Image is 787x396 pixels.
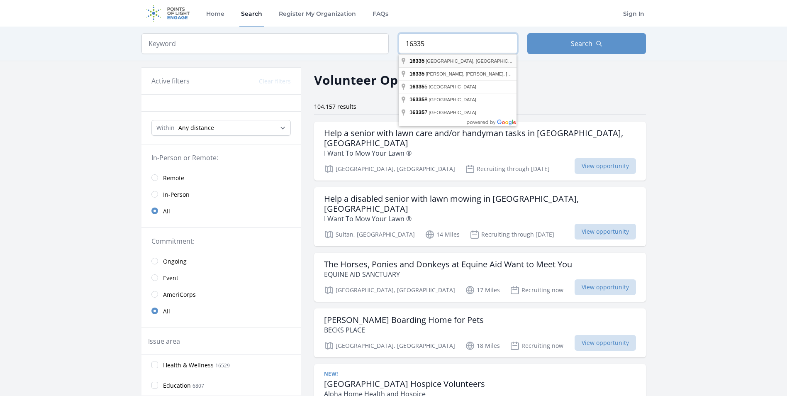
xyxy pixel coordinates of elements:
span: 7 [409,109,429,115]
h3: [GEOGRAPHIC_DATA] Hospice Volunteers [324,379,485,389]
span: 16529 [215,362,230,369]
p: Recruiting now [510,285,563,295]
input: Health & Wellness 16529 [151,362,158,368]
span: 16335 [409,96,424,103]
p: Sultan, [GEOGRAPHIC_DATA] [324,230,415,240]
span: 8 [409,96,429,103]
a: All [141,203,301,219]
span: Search [571,39,592,49]
a: Remote [141,169,301,186]
span: [GEOGRAPHIC_DATA] [429,110,476,115]
span: Ongoing [163,257,187,266]
input: Education 6807 [151,382,158,389]
p: 17 Miles [465,285,500,295]
a: The Horses, Ponies and Donkeys at Equine Aid Want to Meet You EQUINE AID SANCTUARY [GEOGRAPHIC_DA... [314,253,646,302]
p: Recruiting through [DATE] [470,230,554,240]
span: [PERSON_NAME], [PERSON_NAME], [GEOGRAPHIC_DATA], [GEOGRAPHIC_DATA] [426,71,603,76]
span: 5 [409,83,429,90]
span: 16335 [409,109,424,115]
h3: Active filters [151,76,190,86]
p: I Want To Mow Your Lawn ® [324,214,636,224]
span: Education [163,381,191,390]
a: All [141,303,301,319]
span: All [163,307,170,315]
h3: Help a disabled senior with lawn mowing in [GEOGRAPHIC_DATA], [GEOGRAPHIC_DATA] [324,194,636,214]
input: Keyword [141,33,389,54]
p: I Want To Mow Your Lawn ® [324,148,636,158]
span: New! [324,371,338,377]
span: View opportunity [575,335,636,351]
p: Recruiting now [510,341,563,351]
legend: In-Person or Remote: [151,153,291,163]
p: 14 Miles [425,230,460,240]
span: 16335 [409,83,424,90]
span: Event [163,274,178,282]
a: AmeriCorps [141,286,301,303]
h3: [PERSON_NAME] Boarding Home for Pets [324,315,484,325]
span: [GEOGRAPHIC_DATA], [GEOGRAPHIC_DATA], [GEOGRAPHIC_DATA] [426,59,573,64]
a: [PERSON_NAME] Boarding Home for Pets BECKS PLACE [GEOGRAPHIC_DATA], [GEOGRAPHIC_DATA] 18 Miles Re... [314,308,646,357]
span: All [163,207,170,215]
span: AmeriCorps [163,291,196,299]
span: 6807 [192,382,204,389]
span: 104,157 results [314,103,356,110]
button: Search [527,33,646,54]
span: View opportunity [575,158,636,174]
p: [GEOGRAPHIC_DATA], [GEOGRAPHIC_DATA] [324,164,455,174]
button: Clear filters [259,77,291,86]
h3: The Horses, Ponies and Donkeys at Equine Aid Want to Meet You [324,259,572,269]
select: Search Radius [151,120,291,136]
p: 18 Miles [465,341,500,351]
p: BECKS PLACE [324,325,484,335]
span: View opportunity [575,279,636,295]
input: Location [399,33,517,54]
a: In-Person [141,186,301,203]
a: Event [141,269,301,286]
legend: Commitment: [151,236,291,246]
p: [GEOGRAPHIC_DATA], [GEOGRAPHIC_DATA] [324,285,455,295]
span: 16335 [409,58,424,64]
p: [GEOGRAPHIC_DATA], [GEOGRAPHIC_DATA] [324,341,455,351]
span: Health & Wellness [163,361,214,369]
span: 16335 [409,71,424,77]
h2: Volunteer Opportunities [314,71,468,89]
span: [GEOGRAPHIC_DATA] [429,84,476,89]
a: Ongoing [141,253,301,269]
p: Recruiting through [DATE] [465,164,550,174]
a: Help a disabled senior with lawn mowing in [GEOGRAPHIC_DATA], [GEOGRAPHIC_DATA] I Want To Mow You... [314,187,646,246]
span: Remote [163,174,184,182]
span: In-Person [163,191,190,199]
legend: Issue area [148,336,180,346]
h3: Help a senior with lawn care and/or handyman tasks in [GEOGRAPHIC_DATA], [GEOGRAPHIC_DATA] [324,128,636,148]
span: [GEOGRAPHIC_DATA] [429,97,476,102]
p: EQUINE AID SANCTUARY [324,269,572,279]
span: View opportunity [575,224,636,240]
a: Help a senior with lawn care and/or handyman tasks in [GEOGRAPHIC_DATA], [GEOGRAPHIC_DATA] I Want... [314,122,646,181]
